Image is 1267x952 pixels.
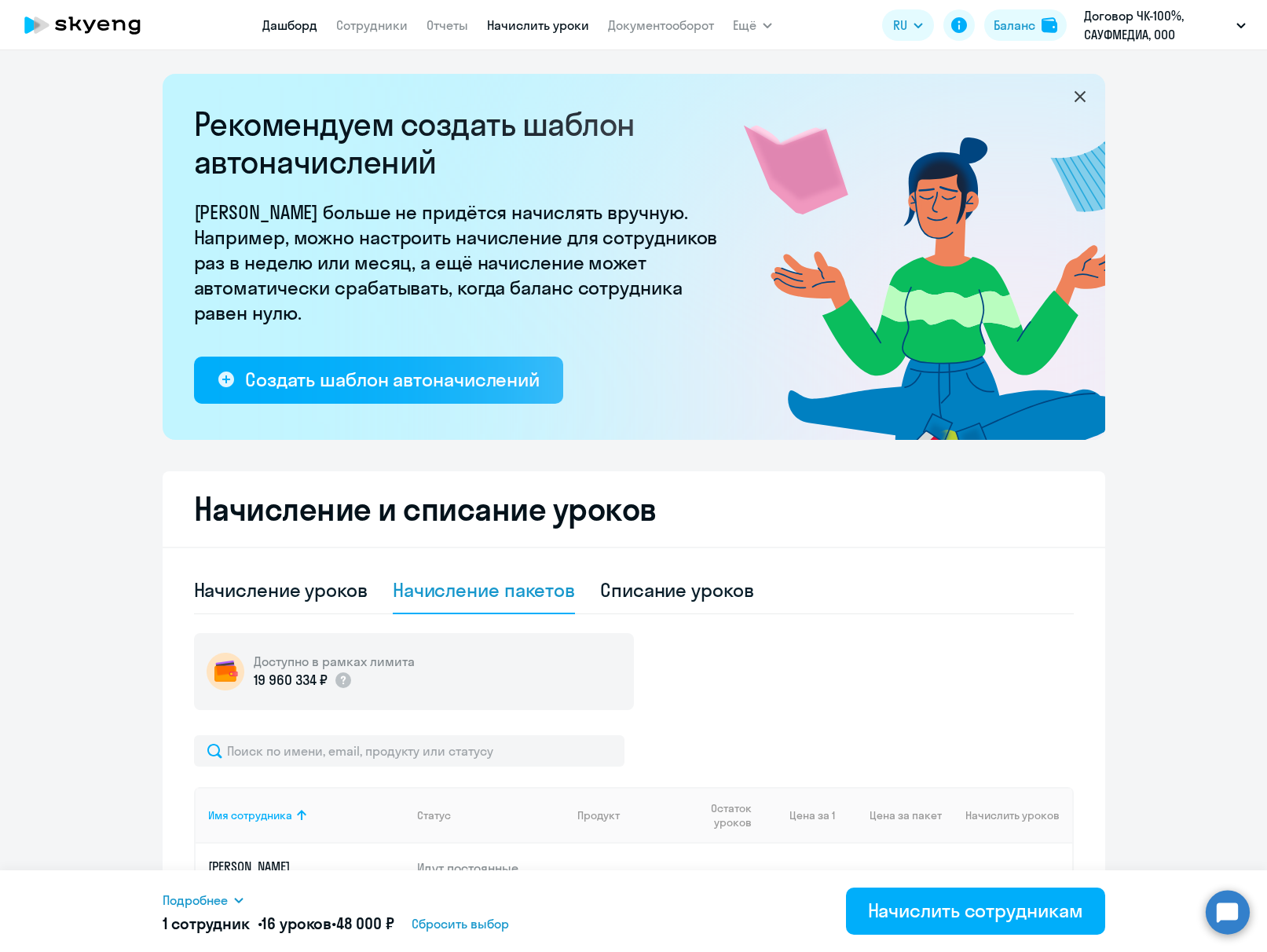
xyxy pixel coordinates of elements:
[763,844,835,910] td: 3 000 ₽
[882,9,934,41] button: RU
[577,870,683,884] p: Английский с Native
[1076,6,1254,44] button: Договор ЧК-100%, САУФМЕДИА, ООО
[262,914,331,933] span: 16 уроков
[835,787,942,844] th: Цена за пакет
[696,801,752,829] span: Остаток уроков
[163,891,228,910] span: Подробнее
[733,9,772,41] button: Ещё
[696,801,763,829] div: Остаток уроков
[194,490,1074,528] h2: Начисление и списание уроков
[608,17,714,33] a: Документооборот
[763,787,835,844] th: Цена за 1
[835,844,942,910] td: 48 000 ₽
[194,105,728,181] h2: Рекомендуем создать шаблон автоначислений
[417,808,451,822] div: Статус
[194,735,624,767] input: Поиск по имени, email, продукту или статусу
[577,808,620,822] div: Продукт
[393,577,575,602] div: Начисление пакетов
[208,808,292,822] div: Имя сотрудника
[254,653,415,670] h5: Доступно в рамках лимита
[577,808,683,822] div: Продукт
[194,577,368,602] div: Начисление уроков
[208,808,405,822] div: Имя сотрудника
[1084,6,1230,44] p: Договор ЧК-100%, САУФМЕДИА, ООО
[942,787,1071,844] th: Начислить уроков
[245,367,540,392] div: Создать шаблон автоначислений
[208,858,405,895] a: [PERSON_NAME][EMAIL_ADDRESS][DOMAIN_NAME]
[207,653,244,690] img: wallet-circle.png
[683,844,763,910] td: 10
[733,16,756,35] span: Ещё
[194,200,728,325] p: [PERSON_NAME] больше не придётся начислять вручную. Например, можно настроить начисление для сотр...
[487,17,589,33] a: Начислить уроки
[163,913,394,935] h5: 1 сотрудник • •
[254,670,328,690] p: 19 960 334 ₽
[994,16,1035,35] div: Баланс
[846,888,1105,935] button: Начислить сотрудникам
[427,17,468,33] a: Отчеты
[412,914,509,933] span: Сбросить выбор
[262,17,317,33] a: Дашборд
[336,17,408,33] a: Сотрудники
[208,858,384,875] p: [PERSON_NAME]
[600,577,754,602] div: Списание уроков
[893,16,907,35] span: RU
[984,9,1067,41] button: Балансbalance
[194,357,563,404] button: Создать шаблон автоначислений
[1042,17,1057,33] img: balance
[417,808,565,822] div: Статус
[868,898,1083,923] div: Начислить сотрудникам
[336,914,394,933] span: 48 000 ₽
[417,859,565,894] p: Идут постоянные занятия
